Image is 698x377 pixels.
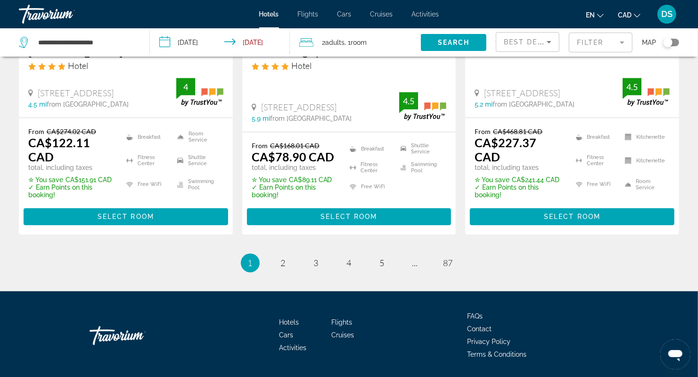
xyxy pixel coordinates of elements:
[412,10,439,18] a: Activities
[467,338,510,345] span: Privacy Policy
[28,164,115,171] p: total, including taxes
[325,39,345,46] span: Adults
[28,176,63,184] span: ✮ You save
[484,88,560,98] span: [STREET_ADDRESS]
[252,150,334,164] ins: CA$78.90 CAD
[252,184,338,199] p: ✓ Earn Points on this booking!
[399,92,446,120] img: trustyou-badge.svg
[331,318,352,326] a: Flights
[38,88,114,98] span: [STREET_ADDRESS]
[122,175,172,194] li: Free WiFi
[281,258,286,268] span: 2
[98,213,154,220] span: Select Room
[15,15,23,23] img: logo_orange.svg
[475,176,509,184] span: ✮ You save
[544,213,600,220] span: Select Room
[298,10,319,18] a: Flights
[248,258,253,268] span: 1
[586,8,604,22] button: Change language
[504,38,553,46] span: Best Deals
[25,25,104,32] div: Domain: [DOMAIN_NAME]
[623,78,670,106] img: trustyou-badge.svg
[252,142,268,150] span: From
[475,101,493,108] span: 5.2 mi
[399,95,418,107] div: 4.5
[331,331,354,339] a: Cruises
[247,208,452,225] button: Select Room
[475,164,564,171] p: total, including taxes
[467,325,492,333] a: Contact
[176,78,223,106] img: trustyou-badge.svg
[290,28,421,57] button: Travelers: 2 adults, 0 children
[493,101,575,108] span: from [GEOGRAPHIC_DATA]
[467,312,483,320] a: FAQs
[467,351,526,358] a: Terms & Conditions
[252,176,287,184] span: ✮ You save
[337,10,352,18] a: Cars
[314,258,319,268] span: 3
[90,321,184,350] a: Travorium
[345,160,396,175] li: Fitness Center
[122,127,172,146] li: Breakfast
[656,38,679,47] button: Toggle map
[571,175,621,194] li: Free WiFi
[655,4,679,24] button: User Menu
[475,127,491,135] span: From
[475,135,536,164] ins: CA$227.37 CAD
[252,164,338,171] p: total, including taxes
[421,34,486,51] button: Search
[661,9,673,19] span: DS
[259,10,279,18] span: Hotels
[642,36,656,49] span: Map
[370,10,393,18] a: Cruises
[28,135,90,164] ins: CA$122.11 CAD
[660,339,690,369] iframe: Button to launch messaging window
[279,344,306,352] span: Activities
[172,127,223,146] li: Room Service
[504,36,551,48] mat-select: Sort by
[28,127,44,135] span: From
[25,55,33,62] img: tab_domain_overview_orange.svg
[569,32,632,53] button: Filter
[68,60,88,71] span: Hotel
[347,258,352,268] span: 4
[28,60,223,71] div: 4 star Hotel
[47,101,129,108] span: from [GEOGRAPHIC_DATA]
[586,11,595,19] span: en
[438,39,470,46] span: Search
[247,210,452,220] a: Select Room
[443,258,453,268] span: 87
[320,213,377,220] span: Select Room
[47,127,96,135] del: CA$274.02 CAD
[28,184,115,199] p: ✓ Earn Points on this booking!
[345,180,396,194] li: Free WiFi
[620,127,670,146] li: Kitchenette
[345,36,367,49] span: , 1
[270,115,352,122] span: from [GEOGRAPHIC_DATA]
[322,36,345,49] span: 2
[28,176,115,184] p: CA$151.91 CAD
[470,208,674,225] button: Select Room
[279,331,293,339] a: Cars
[291,60,312,71] span: Hotel
[252,115,270,122] span: 5.9 mi
[396,160,447,175] li: Swimming Pool
[396,142,447,156] li: Shuttle Service
[261,102,337,112] span: [STREET_ADDRESS]
[279,318,299,326] a: Hotels
[15,25,23,32] img: website_grey.svg
[28,101,47,108] span: 4.5 mi
[150,28,290,57] button: Check-in date: Nov 2, 2025 Check-out date: Nov 3, 2025
[380,258,385,268] span: 5
[270,142,320,150] del: CA$168.01 CAD
[493,127,542,135] del: CA$468.81 CAD
[24,210,228,220] a: Select Room
[475,176,564,184] p: CA$241.44 CAD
